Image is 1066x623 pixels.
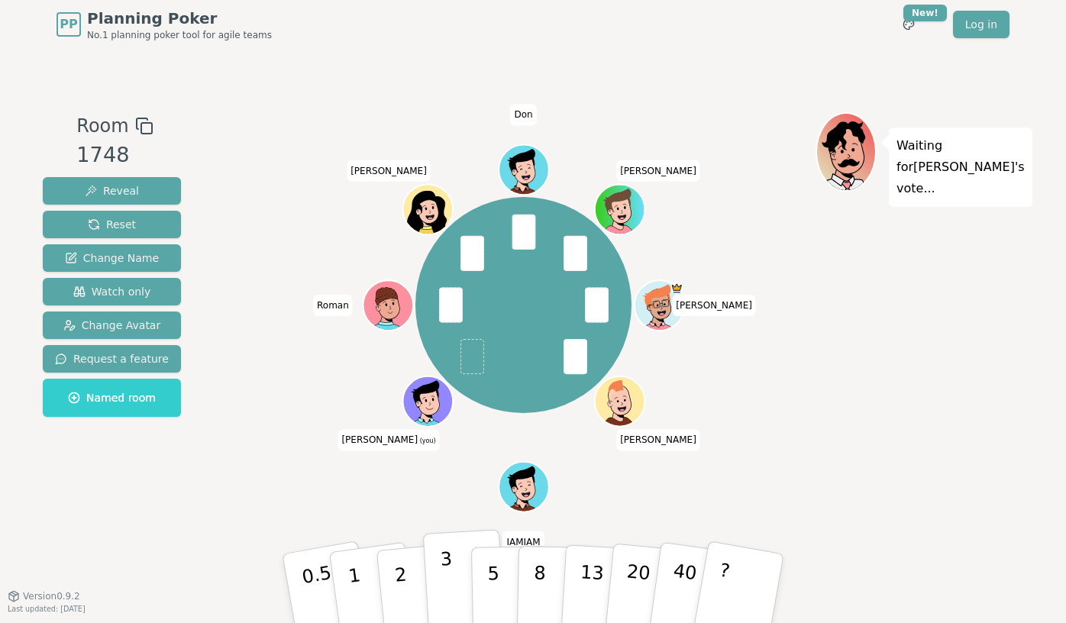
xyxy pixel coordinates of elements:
button: Request a feature [43,345,181,373]
span: Request a feature [55,351,169,366]
span: Click to change your name [338,429,439,450]
button: Change Name [43,244,181,272]
span: Click to change your name [672,295,756,316]
span: Click to change your name [502,531,544,552]
button: Change Avatar [43,311,181,339]
span: No.1 planning poker tool for agile teams [87,29,272,41]
span: Named room [68,390,156,405]
button: Named room [43,379,181,417]
button: Reset [43,211,181,238]
span: James is the host [670,282,683,294]
button: Version0.9.2 [8,590,80,602]
button: Reveal [43,177,181,205]
span: Click to change your name [510,104,536,125]
span: Watch only [73,284,151,299]
span: Version 0.9.2 [23,590,80,602]
p: Waiting for [PERSON_NAME] 's vote... [896,135,1025,199]
span: Change Name [65,250,159,266]
span: Planning Poker [87,8,272,29]
span: Click to change your name [616,160,700,181]
div: New! [903,5,947,21]
span: Room [76,112,128,140]
span: (you) [418,437,436,444]
span: Click to change your name [313,295,353,316]
span: Last updated: [DATE] [8,605,86,613]
button: Click to change your avatar [404,378,451,425]
button: Watch only [43,278,181,305]
div: 1748 [76,140,153,171]
span: Click to change your name [347,160,431,181]
a: Log in [953,11,1009,38]
span: Change Avatar [63,318,161,333]
span: Click to change your name [616,429,700,450]
a: PPPlanning PokerNo.1 planning poker tool for agile teams [57,8,272,41]
button: New! [895,11,922,38]
span: Reset [88,217,136,232]
span: Reveal [85,183,139,199]
span: PP [60,15,77,34]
